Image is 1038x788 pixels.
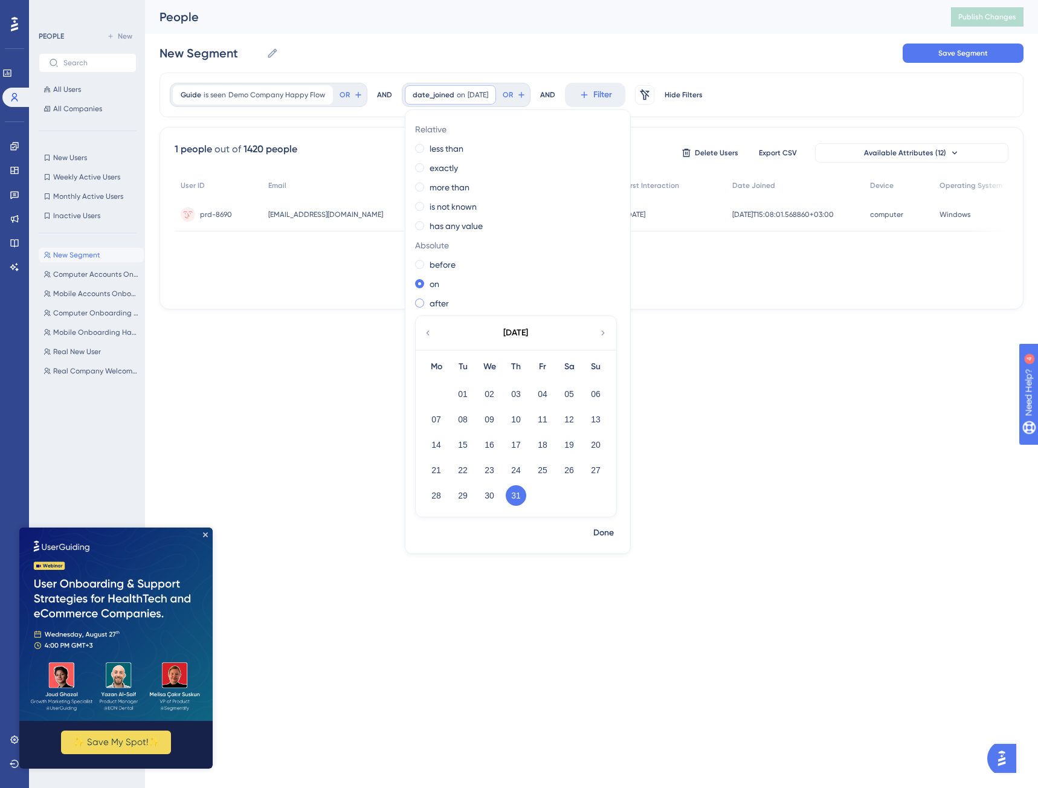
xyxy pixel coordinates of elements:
[940,181,1002,190] span: Operating System
[453,409,473,430] button: 08
[593,88,612,102] span: Filter
[53,308,139,318] span: Computer Onboarding Happy Flow Segment
[53,289,139,299] span: Mobile Accounts Onboarding
[747,143,808,163] button: Export CSV
[214,142,241,157] div: out of
[268,210,383,219] span: [EMAIL_ADDRESS][DOMAIN_NAME]
[430,257,456,272] label: before
[587,522,621,544] button: Done
[958,12,1016,22] span: Publish Changes
[175,142,212,157] div: 1 people
[506,434,526,455] button: 17
[585,384,606,404] button: 06
[39,267,144,282] button: Computer Accounts Onboarding
[53,366,139,376] span: Real Company Welcome Segment
[39,306,144,320] button: Computer Onboarding Happy Flow Segment
[423,360,450,374] div: Mo
[39,286,144,301] button: Mobile Accounts Onboarding
[503,90,513,100] span: OR
[987,740,1023,777] iframe: UserGuiding AI Assistant Launcher
[413,90,454,100] span: date_joined
[479,384,500,404] button: 02
[680,143,740,163] button: Delete Users
[118,31,132,41] span: New
[204,90,226,100] span: is seen
[53,153,87,163] span: New Users
[559,384,579,404] button: 05
[39,170,137,184] button: Weekly Active Users
[503,360,529,374] div: Th
[39,31,64,41] div: PEOPLE
[415,122,616,137] span: Relative
[585,434,606,455] button: 20
[559,460,579,480] button: 26
[430,180,469,195] label: more than
[479,409,500,430] button: 09
[625,210,645,219] time: [DATE]
[864,148,946,158] span: Available Attributes (12)
[532,409,553,430] button: 11
[593,526,614,540] span: Done
[503,326,528,340] div: [DATE]
[377,83,392,107] div: AND
[532,434,553,455] button: 18
[160,45,262,62] input: Segment Name
[870,181,894,190] span: Device
[559,409,579,430] button: 12
[450,360,476,374] div: Tu
[42,203,152,227] button: ✨ Save My Spot!✨
[732,210,834,219] span: [DATE]T15:08:01.568860+03:00
[39,208,137,223] button: Inactive Users
[53,192,123,201] span: Monthly Active Users
[532,460,553,480] button: 25
[39,364,144,378] button: Real Company Welcome Segment
[181,181,205,190] span: User ID
[53,250,100,260] span: New Segment
[430,161,458,175] label: exactly
[532,384,553,404] button: 04
[200,210,232,219] span: prd-8690
[39,325,144,340] button: Mobile Onboarding Happy Flow Segment
[430,219,483,233] label: has any value
[338,85,364,105] button: OR
[556,360,582,374] div: Sa
[559,434,579,455] button: 19
[39,344,144,359] button: Real New User
[506,485,526,506] button: 31
[625,181,679,190] span: First Interaction
[63,59,126,67] input: Search
[695,148,738,158] span: Delete Users
[340,90,350,100] span: OR
[39,248,144,262] button: New Segment
[457,90,465,100] span: on
[506,460,526,480] button: 24
[453,434,473,455] button: 15
[53,270,139,279] span: Computer Accounts Onboarding
[565,83,625,107] button: Filter
[479,434,500,455] button: 16
[39,82,137,97] button: All Users
[84,6,88,16] div: 4
[585,460,606,480] button: 27
[53,347,101,357] span: Real New User
[453,384,473,404] button: 01
[53,85,81,94] span: All Users
[228,90,325,100] span: Demo Company Happy Flow
[53,328,139,337] span: Mobile Onboarding Happy Flow Segment
[160,8,921,25] div: People
[732,181,775,190] span: Date Joined
[181,90,201,100] span: Guide
[430,277,439,291] label: on
[430,296,449,311] label: after
[53,104,102,114] span: All Companies
[585,409,606,430] button: 13
[501,85,527,105] button: OR
[415,238,616,253] span: Absolute
[468,90,488,100] span: [DATE]
[39,189,137,204] button: Monthly Active Users
[664,85,703,105] button: Hide Filters
[453,460,473,480] button: 22
[506,409,526,430] button: 10
[268,181,286,190] span: Email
